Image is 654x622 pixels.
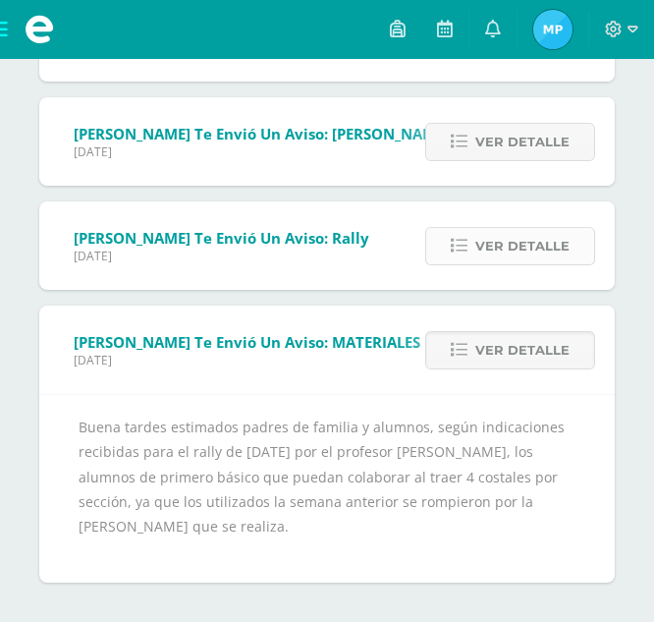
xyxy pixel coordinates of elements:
[475,332,570,368] span: Ver detalle
[74,124,449,143] span: [PERSON_NAME] te envió un aviso: [PERSON_NAME]
[74,228,369,248] span: [PERSON_NAME] te envió un aviso: Rally
[79,415,575,563] div: Buena tardes estimados padres de familia y alumnos, según indicaciones recibidas para el rally de...
[74,143,449,160] span: [DATE]
[74,248,369,264] span: [DATE]
[475,228,570,264] span: Ver detalle
[74,332,630,352] span: [PERSON_NAME] te envió un aviso: MATERIALES PARA RALLY ENCOSTALADOS
[74,352,630,368] span: [DATE]
[475,124,570,160] span: Ver detalle
[533,10,572,49] img: 35e6efb911f176f797f0922b8e79af1c.png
